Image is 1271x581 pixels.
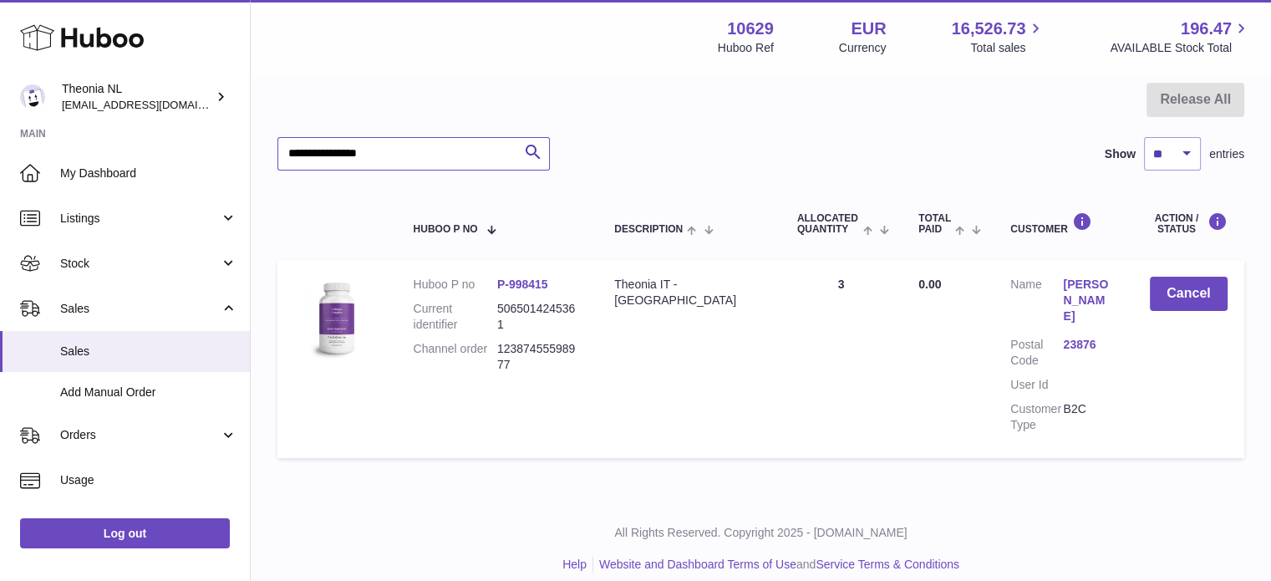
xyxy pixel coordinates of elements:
span: Stock [60,256,220,272]
span: [EMAIL_ADDRESS][DOMAIN_NAME] [62,98,246,111]
div: Currency [839,40,887,56]
dt: Huboo P no [413,277,496,293]
dt: Postal Code [1010,337,1063,369]
a: P-998415 [497,278,548,291]
img: 106291725893008.jpg [294,277,378,360]
span: entries [1209,146,1244,162]
a: Help [562,558,587,571]
span: Listings [60,211,220,227]
span: 16,526.73 [951,18,1025,40]
li: and [593,557,959,573]
strong: EUR [851,18,886,40]
span: Total paid [918,213,951,235]
a: [PERSON_NAME] [1063,277,1116,324]
span: Total sales [970,40,1045,56]
dd: 12387455598977 [497,341,581,373]
strong: 10629 [727,18,774,40]
p: All Rights Reserved. Copyright 2025 - [DOMAIN_NAME] [264,525,1258,541]
div: Theonia IT - [GEOGRAPHIC_DATA] [614,277,764,308]
a: 196.47 AVAILABLE Stock Total [1110,18,1251,56]
label: Show [1105,146,1136,162]
td: 3 [780,260,902,457]
span: Sales [60,301,220,317]
div: Theonia NL [62,81,212,113]
dd: 5065014245361 [497,301,581,333]
button: Cancel [1150,277,1228,311]
span: ALLOCATED Quantity [797,213,859,235]
dt: Current identifier [413,301,496,333]
span: 0.00 [918,278,941,291]
span: AVAILABLE Stock Total [1110,40,1251,56]
div: Huboo Ref [718,40,774,56]
div: Customer [1010,212,1116,235]
span: Description [614,224,683,235]
div: Action / Status [1150,212,1228,235]
a: Log out [20,518,230,548]
a: Website and Dashboard Terms of Use [599,558,796,571]
dt: Customer Type [1010,401,1063,433]
dt: Channel order [413,341,496,373]
a: Service Terms & Conditions [816,558,959,571]
span: Sales [60,344,237,359]
dt: User Id [1010,377,1063,393]
a: 16,526.73 Total sales [951,18,1045,56]
span: Orders [60,427,220,443]
dd: B2C [1063,401,1116,433]
span: 196.47 [1181,18,1232,40]
a: 23876 [1063,337,1116,353]
img: info@wholesomegoods.eu [20,84,45,110]
span: My Dashboard [60,166,237,181]
span: Huboo P no [413,224,477,235]
span: Usage [60,472,237,488]
dt: Name [1010,277,1063,329]
span: Add Manual Order [60,385,237,400]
